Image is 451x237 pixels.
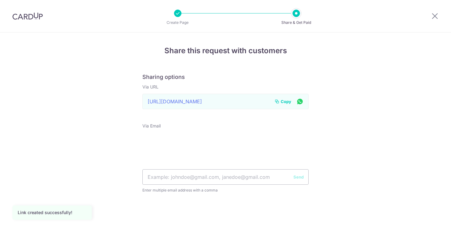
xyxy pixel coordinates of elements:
[155,19,201,26] p: Create Page
[281,98,291,105] span: Copy
[18,209,87,216] div: Link created successfully!
[142,169,309,185] input: Example: johndoe@gmail.com, janedoe@gmail.com
[12,12,43,20] img: CardUp
[142,94,309,109] input: To be generated after review
[178,138,273,162] iframe: reCAPTCHA
[142,45,309,56] h4: Share this request with customers
[142,187,309,193] span: Enter multiple email address with a comma
[142,74,309,81] h6: Sharing options
[411,218,445,234] iframe: Opens a widget where you can find more information
[293,174,304,180] button: Send
[142,123,161,129] label: Via Email
[273,19,319,26] p: Share & Get Paid
[142,84,159,90] label: Via URL
[275,98,291,105] button: Copy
